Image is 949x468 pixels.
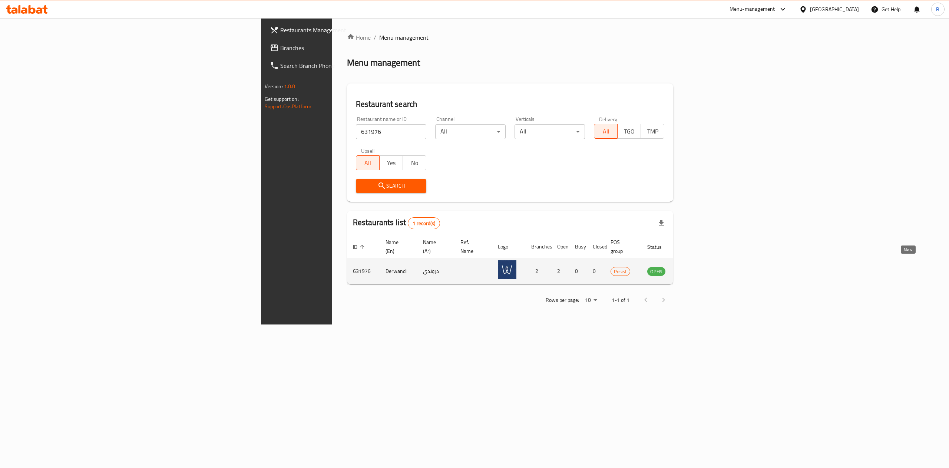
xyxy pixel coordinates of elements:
span: Version: [265,82,283,91]
span: 1 record(s) [408,220,440,227]
span: Name (En) [386,238,408,256]
button: Yes [379,155,403,170]
th: Branches [525,235,551,258]
td: 0 [587,258,605,284]
span: Branches [280,43,414,52]
td: 2 [551,258,569,284]
button: TGO [617,124,641,139]
a: Support.OpsPlatform [265,102,312,111]
span: TMP [644,126,661,137]
span: Search Branch Phone [280,61,414,70]
p: 1-1 of 1 [612,296,629,305]
span: Posist [611,267,630,276]
span: B [936,5,939,13]
th: Logo [492,235,525,258]
p: Rows per page: [546,296,579,305]
td: 2 [525,258,551,284]
th: Open [551,235,569,258]
h2: Menu management [347,57,420,69]
span: TGO [621,126,638,137]
span: No [406,158,423,168]
div: All [435,124,506,139]
img: Derwandi [498,260,516,279]
label: Delivery [599,116,618,122]
div: Export file [652,214,670,232]
button: TMP [641,124,664,139]
label: Upsell [361,148,375,153]
td: 0 [569,258,587,284]
th: Closed [587,235,605,258]
div: Total records count [408,217,440,229]
span: All [359,158,377,168]
span: Restaurants Management [280,26,414,34]
span: Yes [383,158,400,168]
span: All [597,126,615,137]
a: Search Branch Phone [264,57,420,75]
button: Search [356,179,426,193]
div: Rows per page: [582,295,600,306]
div: [GEOGRAPHIC_DATA] [810,5,859,13]
span: Status [647,243,671,251]
input: Search for restaurant name or ID.. [356,124,426,139]
span: Ref. Name [460,238,483,256]
span: OPEN [647,267,665,276]
div: Menu-management [730,5,775,14]
span: Name (Ar) [423,238,446,256]
span: ID [353,243,367,251]
h2: Restaurant search [356,99,665,110]
a: Restaurants Management [264,21,420,39]
button: No [403,155,426,170]
span: Search [362,181,420,191]
span: Get support on: [265,94,299,104]
button: All [356,155,380,170]
span: POS group [611,238,632,256]
th: Busy [569,235,587,258]
nav: breadcrumb [347,33,674,42]
td: دروندي [417,258,454,284]
a: Branches [264,39,420,57]
button: All [594,124,618,139]
h2: Restaurants list [353,217,440,229]
div: All [515,124,585,139]
table: enhanced table [347,235,706,284]
span: 1.0.0 [284,82,295,91]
